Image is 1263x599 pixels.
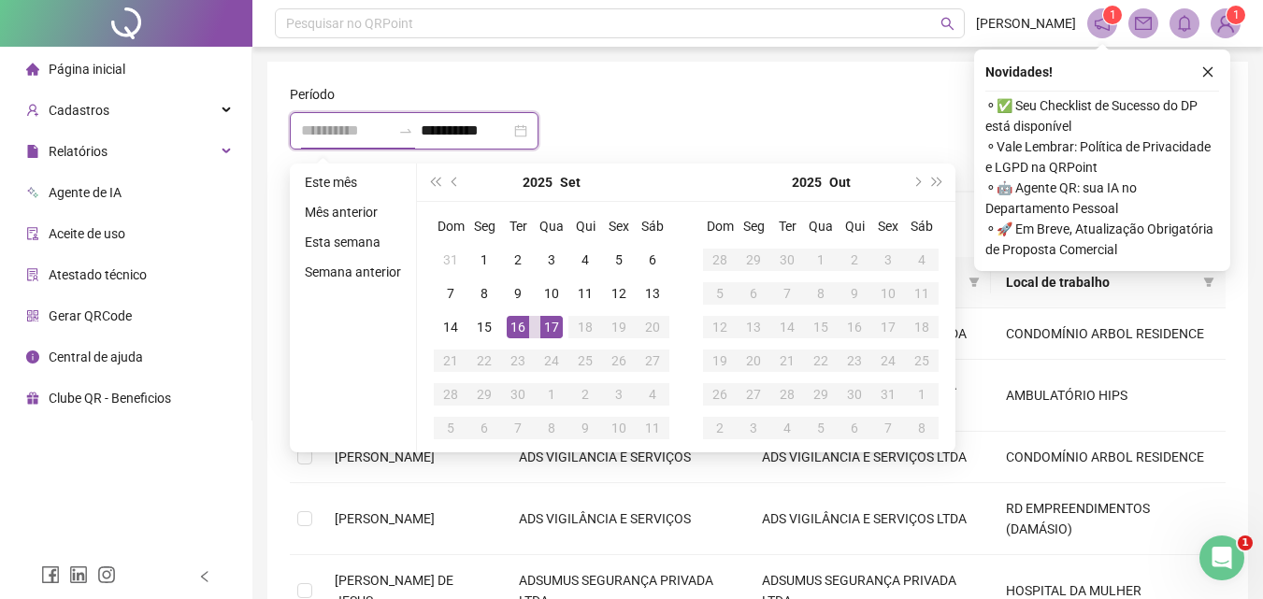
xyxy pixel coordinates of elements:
[871,310,905,344] td: 2025-10-17
[568,209,602,243] th: Qui
[976,13,1076,34] span: [PERSON_NAME]
[911,316,933,338] div: 18
[507,383,529,406] div: 30
[906,164,926,201] button: next-year
[1006,272,1196,292] span: Local de trabalho
[1238,535,1253,550] span: 1
[568,344,602,378] td: 2025-09-25
[991,483,1226,555] td: RD EMPREENDIMENTOS (DAMÁSIO)
[424,164,445,201] button: super-prev-year
[540,249,563,271] div: 3
[608,417,630,439] div: 10
[434,243,467,277] td: 2025-08-31
[504,432,747,483] td: ADS VIGILÂNCIA E SERVIÇOS
[776,383,798,406] div: 28
[991,360,1226,432] td: AMBULATÓRIO HIPS
[602,378,636,411] td: 2025-10-03
[434,209,467,243] th: Dom
[877,383,899,406] div: 31
[985,178,1219,219] span: ⚬ 🤖 Agente QR: sua IA no Departamento Pessoal
[747,432,990,483] td: ADS VIGILÂNCIA E SERVIÇOS LTDA
[965,268,983,296] span: filter
[905,411,939,445] td: 2025-11-08
[641,249,664,271] div: 6
[608,316,630,338] div: 19
[804,243,838,277] td: 2025-10-01
[602,209,636,243] th: Sex
[641,383,664,406] div: 4
[445,164,466,201] button: prev-year
[641,282,664,305] div: 13
[290,84,335,105] span: Período
[911,282,933,305] div: 11
[905,344,939,378] td: 2025-10-25
[843,383,866,406] div: 30
[49,308,132,323] span: Gerar QRCode
[843,282,866,305] div: 9
[473,282,495,305] div: 8
[297,201,409,223] li: Mês anterior
[568,243,602,277] td: 2025-09-04
[1199,268,1218,296] span: filter
[574,282,596,305] div: 11
[501,277,535,310] td: 2025-09-09
[501,243,535,277] td: 2025-09-02
[398,123,413,138] span: swap-right
[838,344,871,378] td: 2025-10-23
[540,282,563,305] div: 10
[829,164,851,201] button: month panel
[439,249,462,271] div: 31
[742,383,765,406] div: 27
[335,511,435,526] span: [PERSON_NAME]
[26,392,39,405] span: gift
[540,349,563,372] div: 24
[709,417,731,439] div: 2
[535,310,568,344] td: 2025-09-17
[297,261,409,283] li: Semana anterior
[776,249,798,271] div: 30
[770,277,804,310] td: 2025-10-07
[737,378,770,411] td: 2025-10-27
[969,277,980,288] span: filter
[501,378,535,411] td: 2025-09-30
[439,417,462,439] div: 5
[49,103,109,118] span: Cadastros
[810,316,832,338] div: 15
[709,282,731,305] div: 5
[523,164,553,201] button: year panel
[467,411,501,445] td: 2025-10-06
[26,227,39,240] span: audit
[636,209,669,243] th: Sáb
[776,349,798,372] div: 21
[467,277,501,310] td: 2025-09-08
[871,344,905,378] td: 2025-10-24
[501,209,535,243] th: Ter
[568,411,602,445] td: 2025-10-09
[540,316,563,338] div: 17
[49,62,125,77] span: Página inicial
[804,310,838,344] td: 2025-10-15
[905,310,939,344] td: 2025-10-18
[877,417,899,439] div: 7
[804,378,838,411] td: 2025-10-29
[335,449,435,464] span: [PERSON_NAME]
[985,219,1219,260] span: ⚬ 🚀 Em Breve, Atualização Obrigatória de Proposta Comercial
[792,164,822,201] button: year panel
[26,63,39,76] span: home
[507,282,529,305] div: 9
[26,268,39,281] span: solution
[742,417,765,439] div: 3
[467,378,501,411] td: 2025-09-29
[434,344,467,378] td: 2025-09-21
[1094,15,1111,32] span: notification
[535,344,568,378] td: 2025-09-24
[776,316,798,338] div: 14
[467,310,501,344] td: 2025-09-15
[26,350,39,364] span: info-circle
[473,349,495,372] div: 22
[467,209,501,243] th: Seg
[1135,15,1152,32] span: mail
[198,570,211,583] span: left
[737,310,770,344] td: 2025-10-13
[1233,8,1240,21] span: 1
